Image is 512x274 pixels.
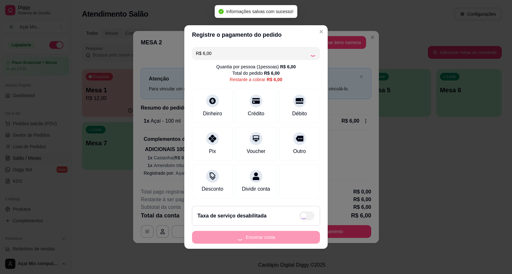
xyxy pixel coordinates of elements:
div: Quantia por pessoa ( 1 pessoas) [216,64,296,70]
div: Outro [293,148,306,155]
h2: Taxa de serviço desabilitada [197,212,267,220]
div: R$ 6,00 [280,64,296,70]
span: Informações salvas com sucesso! [226,9,293,14]
button: Close [316,27,326,37]
input: Ex.: hambúrguer de cordeiro [196,47,310,60]
div: R$ 6,00 [267,76,282,83]
div: Total do pedido [232,70,280,76]
div: Débito [292,110,307,118]
div: Pix [209,148,216,155]
div: Dividir conta [242,185,270,193]
div: Loading [310,50,316,57]
div: Crédito [248,110,264,118]
span: check-circle [219,9,224,14]
header: Registre o pagamento do pedido [184,25,328,44]
div: Restante a cobrar [230,76,282,83]
div: Voucher [247,148,266,155]
div: Dinheiro [203,110,222,118]
div: R$ 6,00 [264,70,280,76]
div: Desconto [202,185,223,193]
